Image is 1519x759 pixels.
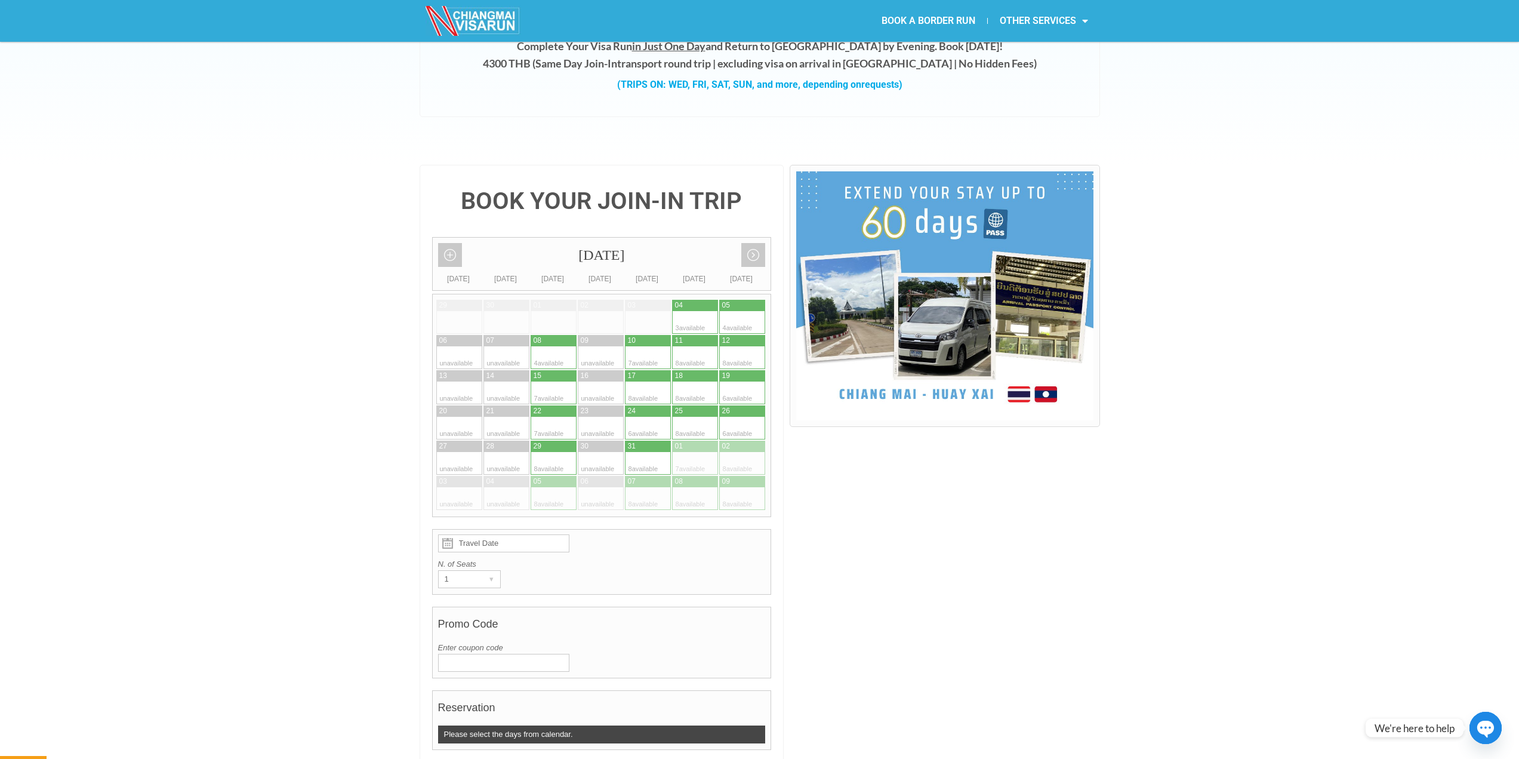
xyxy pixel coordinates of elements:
[433,238,771,273] div: [DATE]
[438,642,766,654] label: Enter coupon code
[482,273,529,285] div: [DATE]
[675,406,683,416] div: 25
[581,336,589,346] div: 09
[439,406,447,416] div: 20
[581,371,589,381] div: 16
[722,336,730,346] div: 12
[617,79,902,90] strong: (TRIPS ON: WED, FRI, SAT, SUN, and more, depending on
[722,300,730,311] div: 05
[624,273,671,285] div: [DATE]
[632,39,705,53] span: in Just One Day
[628,300,636,311] div: 03
[722,371,730,381] div: 19
[675,336,683,346] div: 11
[535,57,617,70] strong: Same Day Join-In
[439,336,447,346] div: 06
[581,406,589,416] div: 23
[438,558,766,570] label: N. of Seats
[675,300,683,311] div: 04
[577,273,624,285] div: [DATE]
[675,371,683,381] div: 18
[628,406,636,416] div: 24
[486,300,494,311] div: 30
[438,726,766,743] div: Please select the days from calendar.
[486,336,494,346] div: 07
[534,406,541,416] div: 22
[483,571,500,588] div: ▾
[718,273,765,285] div: [DATE]
[439,477,447,487] div: 03
[581,477,589,487] div: 06
[432,189,772,213] h4: BOOK YOUR JOIN-IN TRIP
[529,273,577,285] div: [DATE]
[675,477,683,487] div: 08
[628,336,636,346] div: 10
[439,571,477,588] div: 1
[861,79,902,90] span: requests)
[988,7,1100,35] a: OTHER SERVICES
[486,441,494,451] div: 28
[534,371,541,381] div: 15
[438,612,766,642] h4: Promo Code
[722,441,730,451] div: 02
[534,300,541,311] div: 01
[534,336,541,346] div: 08
[534,477,541,487] div: 05
[671,273,718,285] div: [DATE]
[439,441,447,451] div: 27
[722,406,730,416] div: 26
[675,441,683,451] div: 01
[581,300,589,311] div: 02
[438,696,766,726] h4: Reservation
[439,300,447,311] div: 29
[760,7,1100,35] nav: Menu
[581,441,589,451] div: 30
[439,371,447,381] div: 13
[628,371,636,381] div: 17
[628,477,636,487] div: 07
[628,441,636,451] div: 31
[435,273,482,285] div: [DATE]
[722,477,730,487] div: 09
[486,406,494,416] div: 21
[432,38,1087,72] h4: Complete Your Visa Run and Return to [GEOGRAPHIC_DATA] by Evening. Book [DATE]! 4300 THB ( transp...
[870,7,987,35] a: BOOK A BORDER RUN
[534,441,541,451] div: 29
[486,371,494,381] div: 14
[486,477,494,487] div: 04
